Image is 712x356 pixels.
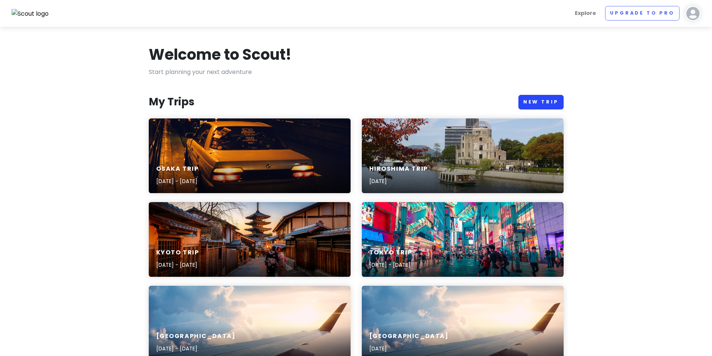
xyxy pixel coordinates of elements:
[572,6,599,21] a: Explore
[149,202,351,277] a: two women in purple and pink kimono standing on streetKyoto Trip[DATE] - [DATE]
[369,261,412,269] p: [DATE] - [DATE]
[605,6,679,21] a: Upgrade to Pro
[362,118,564,193] a: white and grey boat on body of water during daytimeHiroshima Trip[DATE]
[156,165,199,173] h6: Osaka Trip
[156,249,199,257] h6: Kyoto Trip
[156,261,199,269] p: [DATE] - [DATE]
[369,344,449,353] p: [DATE]
[369,332,449,340] h6: [GEOGRAPHIC_DATA]
[369,165,428,173] h6: Hiroshima Trip
[156,344,236,353] p: [DATE] - [DATE]
[12,9,49,19] img: Scout logo
[685,6,700,21] img: User profile
[149,45,292,64] h1: Welcome to Scout!
[362,202,564,277] a: people walking on road near well-lit buildingsTokyo Trip[DATE] - [DATE]
[149,118,351,193] a: white sedanOsaka Trip[DATE] - [DATE]
[149,95,194,109] h3: My Trips
[149,67,564,77] p: Start planning your next adventure
[156,177,199,185] p: [DATE] - [DATE]
[518,95,564,109] a: New Trip
[369,177,428,185] p: [DATE]
[369,249,412,257] h6: Tokyo Trip
[156,332,236,340] h6: [GEOGRAPHIC_DATA]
